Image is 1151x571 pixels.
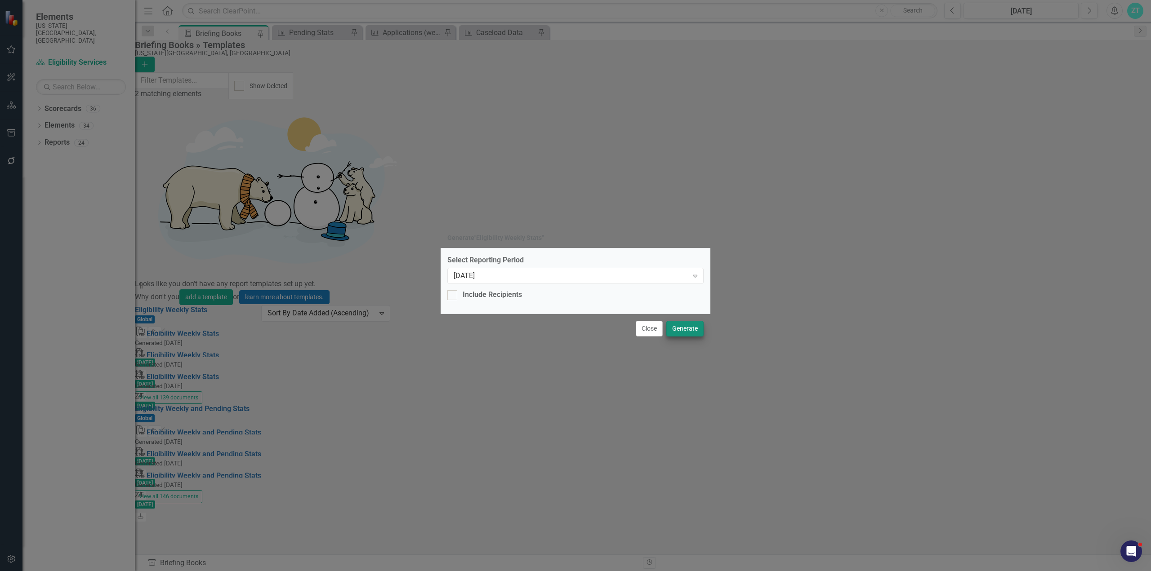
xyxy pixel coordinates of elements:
iframe: Intercom live chat [1120,540,1142,562]
div: [DATE] [454,271,688,281]
button: Close [636,321,663,336]
button: Generate [666,321,704,336]
div: Include Recipients [463,290,522,300]
div: Generate " Eligibility Weekly Stats " [447,235,544,241]
label: Select Reporting Period [447,255,704,266]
